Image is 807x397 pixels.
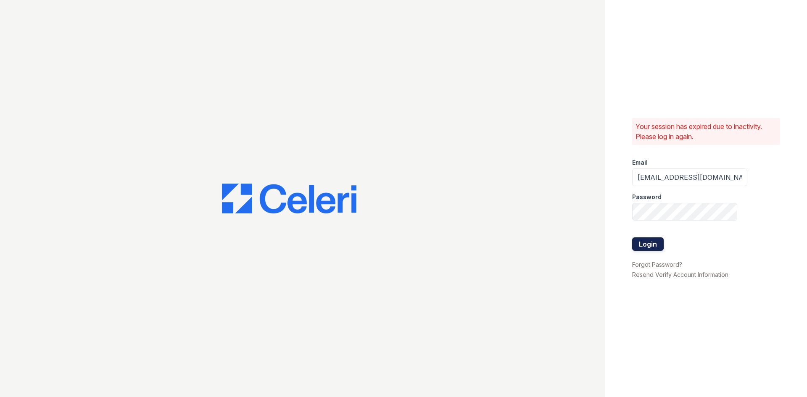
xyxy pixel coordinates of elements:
[632,193,662,201] label: Password
[632,261,682,268] a: Forgot Password?
[222,184,356,214] img: CE_Logo_Blue-a8612792a0a2168367f1c8372b55b34899dd931a85d93a1a3d3e32e68fde9ad4.png
[632,237,664,251] button: Login
[636,121,777,142] p: Your session has expired due to inactivity. Please log in again.
[632,158,648,167] label: Email
[632,271,728,278] a: Resend Verify Account Information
